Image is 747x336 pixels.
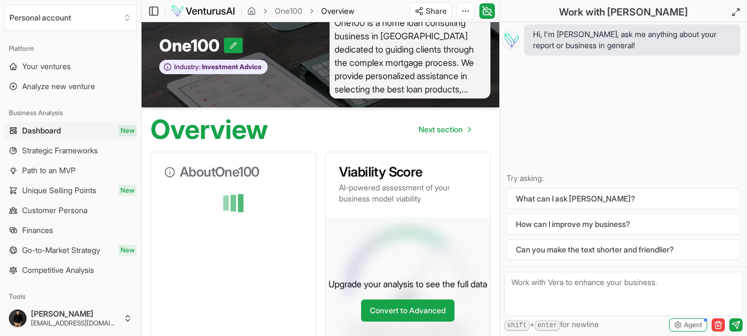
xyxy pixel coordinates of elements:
[419,124,463,135] span: Next section
[31,309,119,319] span: [PERSON_NAME]
[22,81,95,92] span: Analyze new venture
[504,321,530,331] kbd: shift
[4,77,137,95] a: Analyze new venture
[4,261,137,279] a: Competitive Analysis
[504,319,599,331] span: + for newline
[22,125,61,136] span: Dashboard
[4,201,137,219] a: Customer Persona
[4,142,137,159] a: Strategic Frameworks
[410,2,452,20] button: Share
[328,277,487,291] p: Upgrade your analysis to see the full data
[426,6,447,17] span: Share
[118,125,137,136] span: New
[275,6,302,17] a: One100
[559,4,688,20] h2: Work with [PERSON_NAME]
[4,162,137,179] a: Path to an MVP
[684,321,702,329] span: Agent
[4,241,137,259] a: Go-to-Market StrategyNew
[506,188,740,209] button: What can I ask [PERSON_NAME]?
[535,321,560,331] kbd: enter
[174,63,201,71] span: Industry:
[159,35,224,55] span: One100
[118,185,137,196] span: New
[410,118,479,141] nav: pagination
[150,116,268,143] h1: Overview
[118,245,137,256] span: New
[247,6,354,17] nav: breadcrumb
[159,60,268,75] button: Industry:Investment Advice
[31,319,119,328] span: [EMAIL_ADDRESS][DOMAIN_NAME]
[22,145,98,156] span: Strategic Frameworks
[339,166,477,179] h3: Viability Score
[4,104,137,122] div: Business Analysis
[321,6,354,17] span: Overview
[4,58,137,75] a: Your ventures
[506,239,740,260] button: Can you make the text shorter and friendlier?
[171,4,236,18] img: logo
[22,185,96,196] span: Unique Selling Points
[22,165,76,176] span: Path to an MVP
[4,4,137,31] button: Select an organization
[330,13,491,99] span: One100 is a home loan consulting business in [GEOGRAPHIC_DATA] dedicated to guiding clients throu...
[4,122,137,139] a: DashboardNew
[506,173,740,184] p: Try asking:
[22,265,94,276] span: Competitive Analysis
[22,205,87,216] span: Customer Persona
[669,318,707,332] button: Agent
[4,182,137,199] a: Unique Selling PointsNew
[410,118,479,141] a: Go to next page
[361,299,455,322] a: Convert to Advanced
[4,288,137,306] div: Tools
[506,214,740,235] button: How can I improve my business?
[9,309,27,327] img: ACg8ocKWSdBn-WjMxpuZ3InBbS23NH9SY7eiOHJQwP52j6g2dunLCft__w=s96-c
[4,40,137,58] div: Platform
[533,29,732,51] span: Hi, I'm [PERSON_NAME], ask me anything about your report or business in general!
[22,245,100,256] span: Go-to-Market Strategy
[502,31,520,49] img: Vera
[4,305,137,332] button: [PERSON_NAME][EMAIL_ADDRESS][DOMAIN_NAME]
[4,221,137,239] a: Finances
[201,63,262,71] span: Investment Advice
[22,61,71,72] span: Your ventures
[164,166,302,179] h3: About One100
[339,182,477,204] p: AI-powered assessment of your business model viability
[22,225,53,236] span: Finances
